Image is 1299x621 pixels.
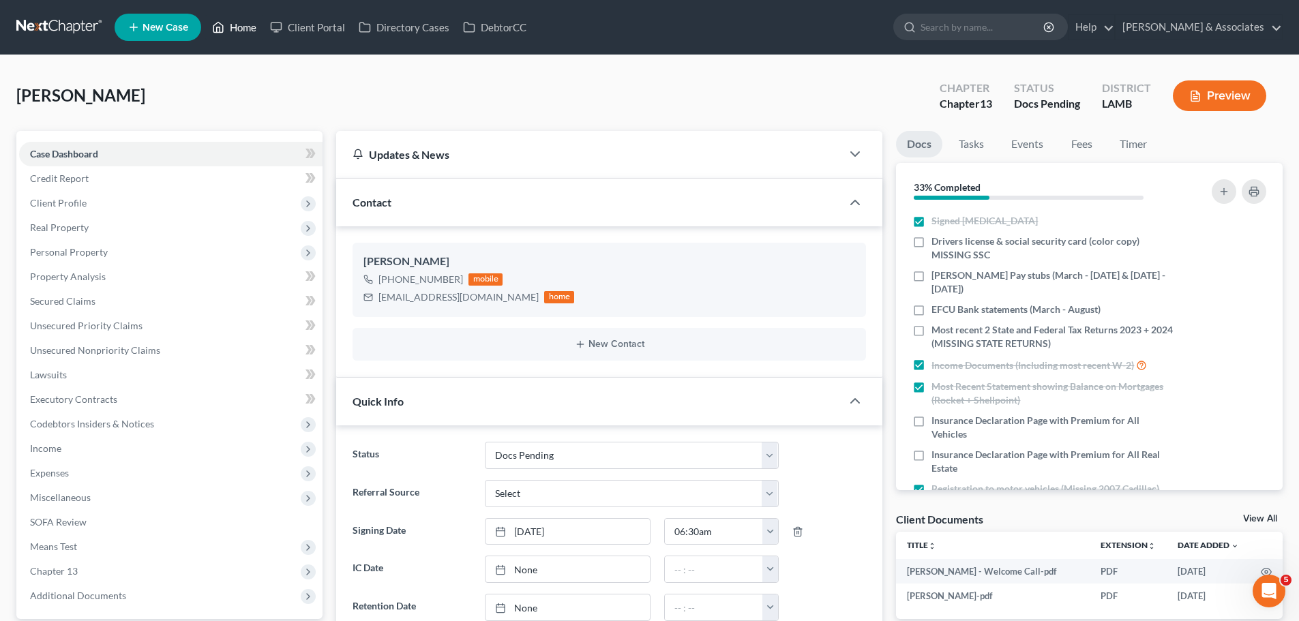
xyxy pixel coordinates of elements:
span: Additional Documents [30,590,126,601]
span: 13 [980,97,992,110]
div: mobile [468,273,503,286]
i: unfold_more [928,542,936,550]
a: Property Analysis [19,264,323,289]
span: Unsecured Priority Claims [30,320,143,331]
a: Executory Contracts [19,387,323,412]
span: Unsecured Nonpriority Claims [30,344,160,356]
span: Drivers license & social security card (color copy) MISSING SSC [931,234,1174,262]
a: Help [1069,15,1114,40]
a: Events [1000,131,1054,157]
td: [DATE] [1167,559,1250,584]
input: -- : -- [665,519,763,545]
input: -- : -- [665,594,763,620]
a: Tasks [948,131,995,157]
a: Timer [1109,131,1158,157]
span: SOFA Review [30,516,87,528]
a: Credit Report [19,166,323,191]
a: Date Added expand_more [1178,540,1239,550]
span: Most Recent Statement showing Balance on Mortgages (Rocket + Shellpoint) [931,380,1174,407]
a: Fees [1060,131,1103,157]
span: Quick Info [353,395,404,408]
span: Income Documents (Including most recent W-2) [931,359,1134,372]
div: Chapter [940,80,992,96]
td: PDF [1090,559,1167,584]
a: Case Dashboard [19,142,323,166]
span: Codebtors Insiders & Notices [30,418,154,429]
a: Secured Claims [19,289,323,314]
a: [DATE] [486,519,650,545]
div: [PHONE_NUMBER] [378,273,463,286]
span: [PERSON_NAME] [16,85,145,105]
span: Real Property [30,222,89,233]
a: SOFA Review [19,510,323,534]
span: [PERSON_NAME] Pay stubs (March - [DATE] & [DATE] - [DATE]) [931,269,1174,296]
button: New Contact [363,339,855,350]
strong: 33% Completed [914,181,981,193]
td: PDF [1090,584,1167,608]
input: Search by name... [921,14,1045,40]
label: IC Date [346,556,477,583]
span: Insurance Declaration Page with Premium for All Real Estate [931,448,1174,475]
div: home [544,291,574,303]
label: Referral Source [346,480,477,507]
span: Contact [353,196,391,209]
div: Status [1014,80,1080,96]
td: [PERSON_NAME]-pdf [896,584,1090,608]
span: Secured Claims [30,295,95,307]
div: Chapter [940,96,992,112]
span: 5 [1281,575,1291,586]
div: Client Documents [896,512,983,526]
a: Lawsuits [19,363,323,387]
div: [PERSON_NAME] [363,254,855,270]
a: Docs [896,131,942,157]
span: Means Test [30,541,77,552]
span: Executory Contracts [30,393,117,405]
span: Case Dashboard [30,148,98,160]
span: Most recent 2 State and Federal Tax Returns 2023 + 2024 (MISSING STATE RETURNS) [931,323,1174,350]
td: [PERSON_NAME] - Welcome Call-pdf [896,559,1090,584]
span: Personal Property [30,246,108,258]
div: Docs Pending [1014,96,1080,112]
a: Directory Cases [352,15,456,40]
span: Signed [MEDICAL_DATA] [931,214,1038,228]
label: Signing Date [346,518,477,545]
span: Lawsuits [30,369,67,380]
i: expand_more [1231,542,1239,550]
a: Extensionunfold_more [1101,540,1156,550]
span: EFCU Bank statements (March - August) [931,303,1101,316]
label: Retention Date [346,594,477,621]
span: Chapter 13 [30,565,78,577]
a: None [486,556,650,582]
label: Status [346,442,477,469]
span: Property Analysis [30,271,106,282]
a: View All [1243,514,1277,524]
span: Income [30,442,61,454]
a: Unsecured Nonpriority Claims [19,338,323,363]
a: Home [205,15,263,40]
span: Client Profile [30,197,87,209]
div: District [1102,80,1151,96]
div: [EMAIL_ADDRESS][DOMAIN_NAME] [378,290,539,304]
button: Preview [1173,80,1266,111]
span: Miscellaneous [30,491,91,503]
i: unfold_more [1148,542,1156,550]
iframe: Intercom live chat [1253,575,1285,607]
td: [DATE] [1167,584,1250,608]
span: New Case [143,22,188,33]
div: LAMB [1102,96,1151,112]
span: Registration to motor vehicles (Missing 2007 Cadillac) [931,482,1159,496]
span: Credit Report [30,172,89,184]
span: Expenses [30,467,69,479]
a: None [486,594,650,620]
a: Client Portal [263,15,352,40]
input: -- : -- [665,556,763,582]
a: [PERSON_NAME] & Associates [1116,15,1282,40]
span: Insurance Declaration Page with Premium for All Vehicles [931,414,1174,441]
a: Unsecured Priority Claims [19,314,323,338]
a: DebtorCC [456,15,533,40]
a: Titleunfold_more [907,540,936,550]
div: Updates & News [353,147,825,162]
